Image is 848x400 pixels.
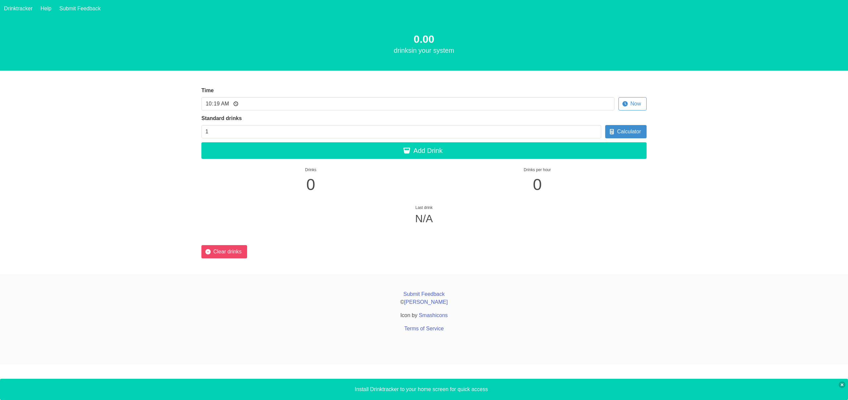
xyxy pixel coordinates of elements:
h1: 0.00 [201,33,647,45]
p: Install Drinktracker to your home screen for quick access [8,385,835,393]
button: Add Drink [201,142,647,159]
div: 0 [428,173,647,197]
div: 0 [201,173,420,197]
div: Drinks [201,167,420,173]
span: Now [630,100,641,108]
span: Add Drink [413,146,443,156]
label: Time [201,87,647,95]
div: N/A [201,211,647,227]
span: Calculator [617,128,641,136]
label: Standard drinks [201,114,647,122]
div: Last drink [201,205,647,211]
p: Icon by [201,311,647,319]
button: Now [618,97,647,110]
a: [PERSON_NAME] [404,299,448,305]
h2: drink s in your system [201,46,647,55]
a: Smashicons [419,312,448,318]
p: © [201,298,647,306]
a: Submit Feedback [403,291,445,297]
a: Terms of Service [404,326,444,331]
button: Calculator [605,125,647,138]
span: Clear drinks [213,248,241,256]
button: Clear drinks [201,245,247,258]
div: Drinks per hour [428,167,647,173]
